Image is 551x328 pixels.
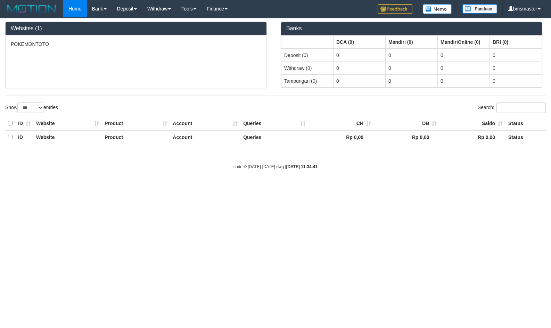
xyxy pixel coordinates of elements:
th: DB [374,117,439,130]
h3: Websites (1) [11,25,261,32]
img: Feedback.jpg [378,4,412,14]
th: CR [308,117,374,130]
img: MOTION_logo.png [5,3,58,14]
th: Account [170,117,240,130]
td: 0 [438,74,490,87]
td: 0 [490,61,542,74]
label: Search: [478,102,546,113]
td: 0 [438,61,490,74]
th: Product [102,117,170,130]
th: Queries [240,130,308,144]
td: 0 [386,61,438,74]
td: 0 [490,49,542,62]
td: Tampungan (0) [281,74,334,87]
img: Button%20Memo.svg [423,4,452,14]
td: 0 [334,61,386,74]
th: Status [505,117,546,130]
img: panduan.png [462,4,497,14]
th: Group: activate to sort column ascending [490,35,542,49]
td: 0 [490,74,542,87]
th: Group: activate to sort column ascending [386,35,438,49]
th: Rp 0,00 [308,130,374,144]
small: code © [DATE]-[DATE] dwg | [233,164,318,169]
th: Group: activate to sort column ascending [281,35,334,49]
td: 0 [386,49,438,62]
th: Saldo [439,117,505,130]
th: Website [33,130,102,144]
th: Product [102,130,170,144]
th: Account [170,130,240,144]
td: 0 [438,49,490,62]
th: Website [33,117,102,130]
p: POKEMONTOTO [11,41,261,48]
th: Group: activate to sort column ascending [438,35,490,49]
label: Show entries [5,102,58,113]
th: Status [505,130,546,144]
td: Deposit (0) [281,49,334,62]
td: 0 [386,74,438,87]
h3: Banks [286,25,537,32]
th: Rp 0,00 [439,130,505,144]
th: ID [15,117,33,130]
td: Withdraw (0) [281,61,334,74]
th: Queries [240,117,308,130]
th: Group: activate to sort column ascending [334,35,386,49]
th: Rp 0,00 [374,130,439,144]
td: 0 [334,74,386,87]
input: Search: [496,102,546,113]
td: 0 [334,49,386,62]
th: ID [15,130,33,144]
select: Showentries [17,102,43,113]
strong: [DATE] 11:34:41 [286,164,318,169]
